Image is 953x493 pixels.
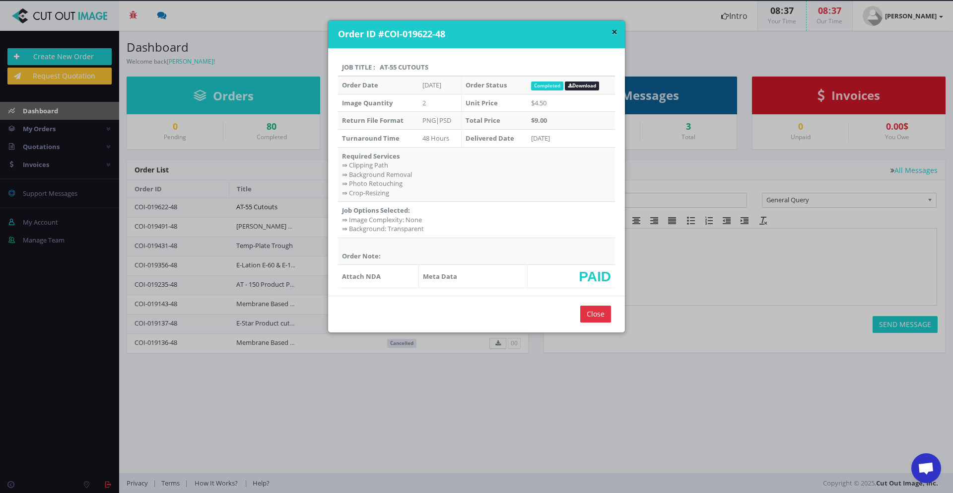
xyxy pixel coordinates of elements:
[342,134,400,143] strong: Turnaround Time
[612,27,617,37] button: ×
[418,129,461,147] td: 48 Hours
[527,94,615,112] td: $4.50
[565,82,599,90] a: Download
[466,134,514,143] strong: Delivered Date
[531,82,563,90] span: Completed
[342,98,393,107] strong: Image Quantity
[342,206,410,215] strong: Job Options Selected:
[423,272,457,281] strong: Meta Data
[418,112,461,130] td: PNG|PSD
[531,116,547,125] strong: $9.00
[466,116,500,125] strong: Total Price
[338,202,615,238] td: ⇛ Image Complexity: None ⇛ Background: Transparent
[527,129,615,147] td: [DATE]
[342,251,381,260] strong: Order Note:
[418,76,461,94] td: [DATE]
[338,28,617,41] h4: Order ID #COI-019622-48
[342,81,378,89] strong: Order Date
[579,269,611,284] span: PAID
[338,59,615,77] th: Job Title : AT-55 Cutouts
[342,152,400,161] strong: Required Services
[342,272,381,281] strong: Attach NDA
[466,98,498,107] strong: Unit Price
[338,147,615,202] td: ⇛ Clipping Path ⇛ Background Removal ⇛ Photo Retouching ⇛ Crop-Resizing
[911,453,941,483] a: Open chat
[342,116,404,125] strong: Return File Format
[466,81,507,89] strong: Order Status
[580,306,611,323] input: Close
[422,98,426,107] span: 2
